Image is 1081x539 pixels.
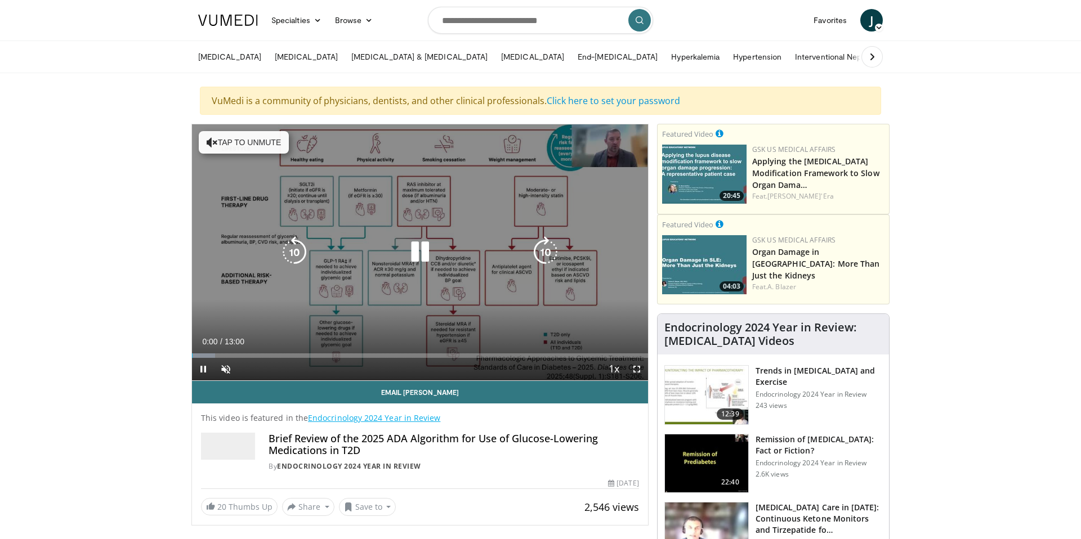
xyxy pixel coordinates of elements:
[752,145,836,154] a: GSK US Medical Affairs
[720,191,744,201] span: 20:45
[664,434,882,493] a: 22:40 Remission of [MEDICAL_DATA]: Fact or Fiction? Endocrinology 2024 Year in Review 2.6K views
[494,46,571,68] a: [MEDICAL_DATA]
[756,365,882,388] h3: Trends in [MEDICAL_DATA] and Exercise
[664,365,882,425] a: 12:39 Trends in [MEDICAL_DATA] and Exercise Endocrinology 2024 Year in Review 243 views
[756,502,882,536] h3: [MEDICAL_DATA] Care in [DATE]: Continuous Ketone Monitors and Tirzepatide fo…
[201,433,255,460] img: Endocrinology 2024 Year in Review
[328,9,380,32] a: Browse
[726,46,788,68] a: Hypertension
[665,366,748,424] img: 246990b5-c4c2-40f8-8a45-5ba11c19498c.150x105_q85_crop-smart_upscale.jpg
[807,9,854,32] a: Favorites
[584,500,639,514] span: 2,546 views
[603,358,626,380] button: Playback Rate
[192,353,648,358] div: Progress Bar
[767,282,796,291] a: A. Blazer
[571,46,664,68] a: End-[MEDICAL_DATA]
[269,461,639,471] div: By
[756,390,882,399] p: Endocrinology 2024 Year in Review
[191,46,268,68] a: [MEDICAL_DATA]
[225,337,244,346] span: 13:00
[192,358,215,380] button: Pause
[626,358,648,380] button: Fullscreen
[665,434,748,493] img: 0da7d77d-a817-4bd9-a286-2915ecf1e40a.150x105_q85_crop-smart_upscale.jpg
[268,46,345,68] a: [MEDICAL_DATA]
[756,434,882,456] h3: Remission of [MEDICAL_DATA]: Fact or Fiction?
[199,131,289,154] button: Tap to unmute
[756,459,882,468] p: Endocrinology 2024 Year in Review
[662,235,747,294] img: e91ec583-8f54-4b52-99b4-be941cf021de.png.150x105_q85_crop-smart_upscale.jpg
[308,412,440,423] a: Endocrinology 2024 Year in Review
[202,337,217,346] span: 0:00
[662,219,713,230] small: Featured Video
[662,235,747,294] a: 04:03
[717,477,744,488] span: 22:40
[662,129,713,139] small: Featured Video
[662,145,747,204] a: 20:45
[752,246,880,281] a: Organ Damage in [GEOGRAPHIC_DATA]: More Than Just the Kidneys
[664,321,882,348] h4: Endocrinology 2024 Year in Review: [MEDICAL_DATA] Videos
[198,15,258,26] img: VuMedi Logo
[752,282,885,292] div: Feat.
[345,46,494,68] a: [MEDICAL_DATA] & [MEDICAL_DATA]
[752,235,836,245] a: GSK US Medical Affairs
[608,478,638,488] div: [DATE]
[192,381,648,403] a: Email [PERSON_NAME]
[201,498,278,515] a: 20 Thumbs Up
[752,156,879,190] a: Applying the [MEDICAL_DATA] Modification Framework to Slow Organ Dama…
[717,408,744,420] span: 12:39
[201,412,639,424] p: This video is featured in the
[220,337,222,346] span: /
[767,191,834,201] a: [PERSON_NAME]'Era
[788,46,895,68] a: Interventional Nephrology
[269,433,639,457] h4: Brief Review of the 2025 ADA Algorithm for Use of Glucose-Lowering Medications in T2D
[756,401,787,410] p: 243 views
[756,470,789,479] p: 2.6K views
[752,191,885,201] div: Feat.
[339,498,396,516] button: Save to
[200,87,881,115] div: VuMedi is a community of physicians, dentists, and other clinical professionals.
[428,7,653,34] input: Search topics, interventions
[217,501,226,512] span: 20
[547,95,680,107] a: Click here to set your password
[664,46,726,68] a: Hyperkalemia
[662,145,747,204] img: 9b11da17-84cb-43c8-bb1f-86317c752f50.png.150x105_q85_crop-smart_upscale.jpg
[720,281,744,291] span: 04:03
[277,461,421,471] a: Endocrinology 2024 Year in Review
[860,9,883,32] a: J
[192,124,648,381] video-js: Video Player
[215,358,237,380] button: Unmute
[265,9,328,32] a: Specialties
[282,498,334,516] button: Share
